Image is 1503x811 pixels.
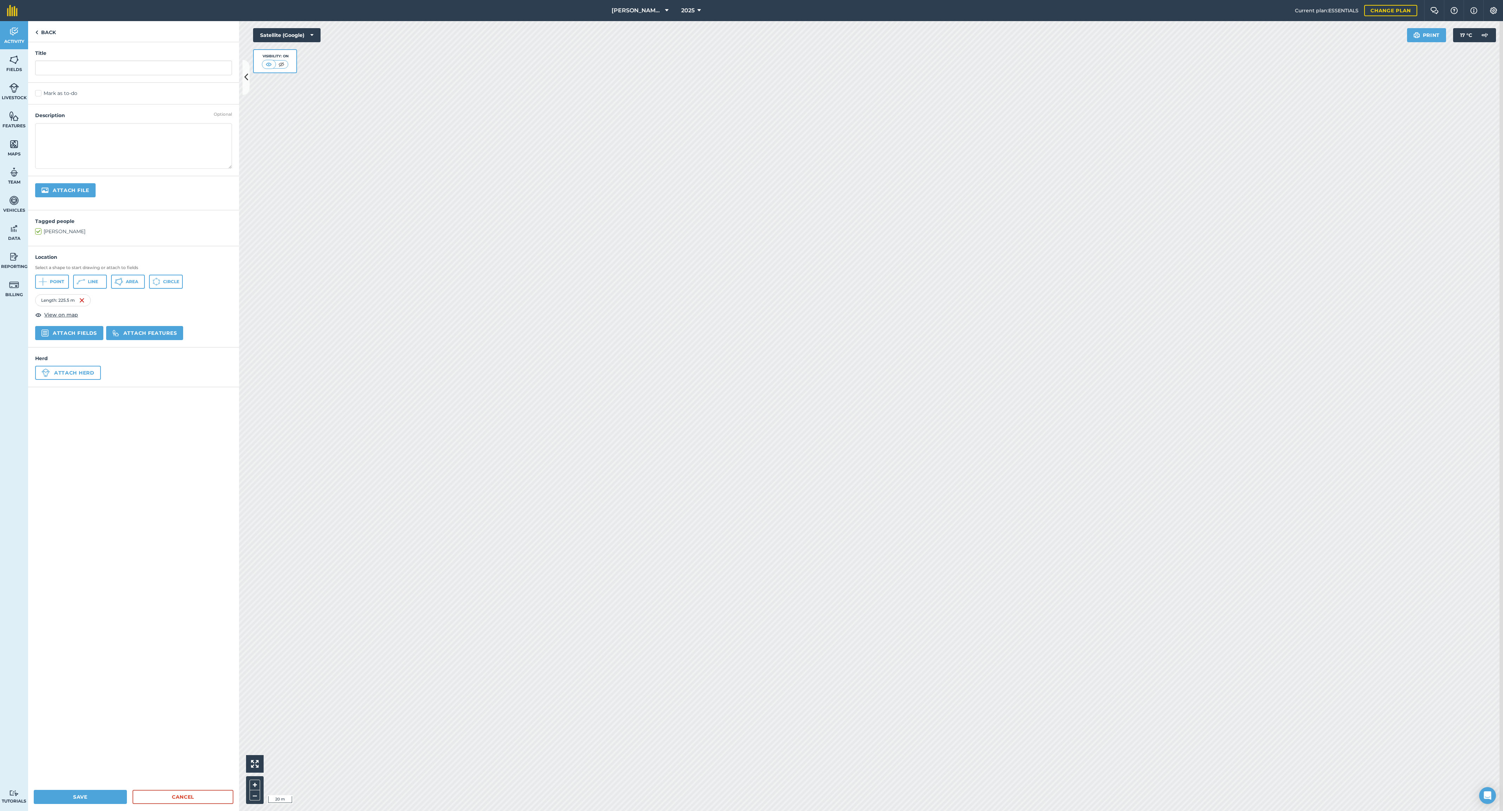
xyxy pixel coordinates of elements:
[9,55,19,65] img: svg+xml;base64,PHN2ZyB4bWxucz0iaHR0cDovL3d3dy53My5vcmcvMjAwMC9zdmciIHdpZHRoPSI1NiIgaGVpZ2h0PSI2MC...
[35,253,232,261] h4: Location
[250,790,260,800] button: –
[253,28,321,42] button: Satellite (Google)
[35,275,69,289] button: Point
[262,53,289,59] div: Visibility: On
[28,21,63,42] a: Back
[681,6,695,15] span: 2025
[250,780,260,790] button: +
[149,275,183,289] button: Circle
[612,6,662,15] span: [PERSON_NAME][GEOGRAPHIC_DATA]
[9,251,19,262] img: svg+xml;base64,PD94bWwgdmVyc2lvbj0iMS4wIiBlbmNvZGluZz0idXRmLTgiPz4KPCEtLSBHZW5lcmF0b3I6IEFkb2JlIE...
[1460,28,1472,42] span: 17 ° C
[35,217,232,225] h4: Tagged people
[1478,28,1492,42] img: svg+xml;base64,PD94bWwgdmVyc2lvbj0iMS4wIiBlbmNvZGluZz0idXRmLTgiPz4KPCEtLSBHZW5lcmF0b3I6IEFkb2JlIE...
[35,294,91,306] div: Length : 225.5 m
[41,330,49,337] img: svg+xml,%3c
[9,83,19,93] img: svg+xml;base64,PD94bWwgdmVyc2lvbj0iMS4wIiBlbmNvZGluZz0idXRmLTgiPz4KPCEtLSBHZW5lcmF0b3I6IEFkb2JlIE...
[44,311,78,319] span: View on map
[1430,7,1439,14] img: Two speech bubbles overlapping with the left bubble in the forefront
[1295,7,1359,14] span: Current plan : ESSENTIALS
[9,195,19,206] img: svg+xml;base64,PD94bWwgdmVyc2lvbj0iMS4wIiBlbmNvZGluZz0idXRmLTgiPz4KPCEtLSBHZW5lcmF0b3I6IEFkb2JlIE...
[35,366,101,380] button: Attach herd
[9,280,19,290] img: svg+xml;base64,PD94bWwgdmVyc2lvbj0iMS4wIiBlbmNvZGluZz0idXRmLTgiPz4KPCEtLSBHZW5lcmF0b3I6IEFkb2JlIE...
[126,279,138,285] span: Area
[35,228,232,235] label: [PERSON_NAME]
[35,311,78,319] button: View on map
[41,369,50,377] img: svg+xml;base64,PD94bWwgdmVyc2lvbj0iMS4wIiBlbmNvZGluZz0idXRmLTgiPz4KPCEtLSBHZW5lcmF0b3I6IEFkb2JlIE...
[35,90,232,97] label: Mark as to-do
[214,111,232,117] div: Optional
[106,326,183,340] button: Attach features
[133,790,233,804] a: Cancel
[251,760,259,768] img: Four arrows, one pointing top left, one top right, one bottom right and the last bottom left
[1470,6,1477,15] img: svg+xml;base64,PHN2ZyB4bWxucz0iaHR0cDovL3d3dy53My5vcmcvMjAwMC9zdmciIHdpZHRoPSIxNyIgaGVpZ2h0PSIxNy...
[1450,7,1458,14] img: A question mark icon
[1364,5,1417,16] a: Change plan
[1489,7,1498,14] img: A cog icon
[35,265,232,270] h3: Select a shape to start drawing or attach to fields
[1453,28,1496,42] button: 17 °C
[1479,787,1496,804] div: Open Intercom Messenger
[79,296,85,305] img: svg+xml;base64,PHN2ZyB4bWxucz0iaHR0cDovL3d3dy53My5vcmcvMjAwMC9zdmciIHdpZHRoPSIxNiIgaGVpZ2h0PSIyNC...
[9,223,19,234] img: svg+xml;base64,PD94bWwgdmVyc2lvbj0iMS4wIiBlbmNvZGluZz0idXRmLTgiPz4KPCEtLSBHZW5lcmF0b3I6IEFkb2JlIE...
[9,139,19,149] img: svg+xml;base64,PHN2ZyB4bWxucz0iaHR0cDovL3d3dy53My5vcmcvMjAwMC9zdmciIHdpZHRoPSI1NiIgaGVpZ2h0PSI2MC...
[277,61,286,68] img: svg+xml;base64,PHN2ZyB4bWxucz0iaHR0cDovL3d3dy53My5vcmcvMjAwMC9zdmciIHdpZHRoPSI1MCIgaGVpZ2h0PSI0MC...
[35,28,38,37] img: svg+xml;base64,PHN2ZyB4bWxucz0iaHR0cDovL3d3dy53My5vcmcvMjAwMC9zdmciIHdpZHRoPSI5IiBoZWlnaHQ9IjI0Ii...
[35,326,103,340] button: Attach fields
[73,275,107,289] button: Line
[9,111,19,121] img: svg+xml;base64,PHN2ZyB4bWxucz0iaHR0cDovL3d3dy53My5vcmcvMjAwMC9zdmciIHdpZHRoPSI1NiIgaGVpZ2h0PSI2MC...
[35,111,232,119] h4: Description
[35,355,232,362] h4: Herd
[9,790,19,797] img: svg+xml;base64,PD94bWwgdmVyc2lvbj0iMS4wIiBlbmNvZGluZz0idXRmLTgiPz4KPCEtLSBHZW5lcmF0b3I6IEFkb2JlIE...
[50,279,64,285] span: Point
[88,279,98,285] span: Line
[35,49,232,57] h4: Title
[9,26,19,37] img: svg+xml;base64,PD94bWwgdmVyc2lvbj0iMS4wIiBlbmNvZGluZz0idXRmLTgiPz4KPCEtLSBHZW5lcmF0b3I6IEFkb2JlIE...
[1407,28,1446,42] button: Print
[9,167,19,178] img: svg+xml;base64,PD94bWwgdmVyc2lvbj0iMS4wIiBlbmNvZGluZz0idXRmLTgiPz4KPCEtLSBHZW5lcmF0b3I6IEFkb2JlIE...
[163,279,179,285] span: Circle
[35,311,41,319] img: svg+xml;base64,PHN2ZyB4bWxucz0iaHR0cDovL3d3dy53My5vcmcvMjAwMC9zdmciIHdpZHRoPSIxOCIgaGVpZ2h0PSIyNC...
[1413,31,1420,39] img: svg+xml;base64,PHN2ZyB4bWxucz0iaHR0cDovL3d3dy53My5vcmcvMjAwMC9zdmciIHdpZHRoPSIxOSIgaGVpZ2h0PSIyNC...
[112,330,119,337] img: svg%3e
[111,275,145,289] button: Area
[264,61,273,68] img: svg+xml;base64,PHN2ZyB4bWxucz0iaHR0cDovL3d3dy53My5vcmcvMjAwMC9zdmciIHdpZHRoPSI1MCIgaGVpZ2h0PSI0MC...
[7,5,18,16] img: fieldmargin Logo
[34,790,127,804] button: Save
